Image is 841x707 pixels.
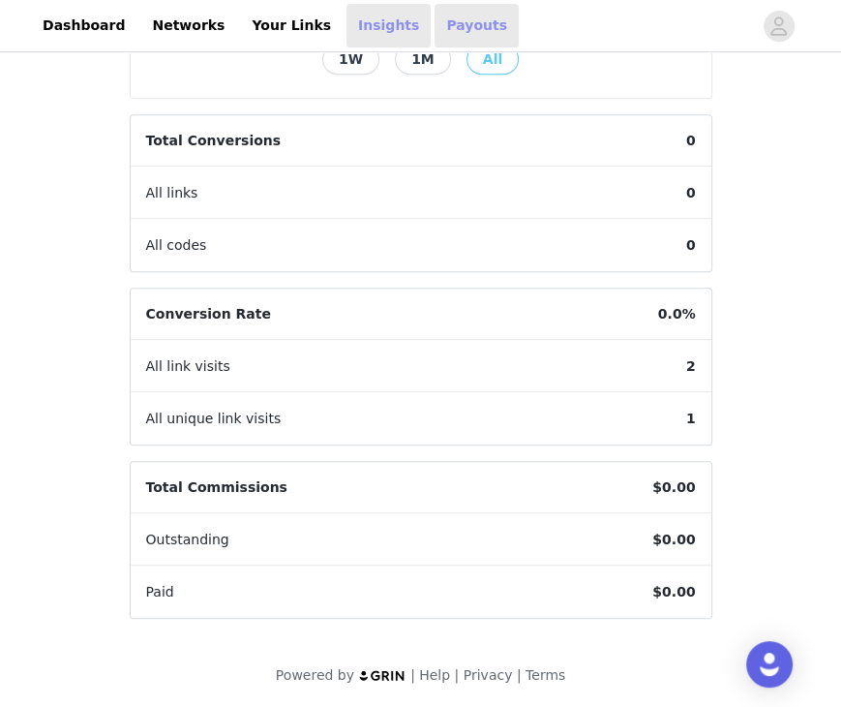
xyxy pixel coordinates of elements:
span: 1 [671,393,711,445]
span: | [517,667,522,683]
span: | [410,667,415,683]
button: 1W [322,44,379,75]
a: Payouts [435,4,519,47]
a: Networks [140,4,236,47]
span: 0 [671,168,711,219]
span: Conversion Rate [131,289,286,340]
a: Terms [526,667,565,683]
span: $0.00 [637,514,710,566]
span: Outstanding [131,514,245,566]
div: Open Intercom Messenger [746,641,793,688]
img: logo [358,669,406,682]
div: avatar [769,11,788,42]
span: 0 [671,115,711,167]
a: Help [419,667,450,683]
span: Total Commissions [131,462,303,513]
span: Powered by [276,667,354,683]
a: Insights [346,4,431,47]
a: Privacy [464,667,513,683]
button: 1M [395,44,451,75]
span: All codes [131,220,223,271]
span: $0.00 [637,567,710,618]
span: Total Conversions [131,115,297,167]
a: Your Links [240,4,343,47]
span: All link visits [131,341,246,392]
span: 0 [671,220,711,271]
span: 0.0% [643,289,711,340]
span: All unique link visits [131,393,297,445]
button: All [466,44,519,75]
span: | [454,667,459,683]
span: All links [131,168,214,219]
span: $0.00 [637,462,710,513]
span: 2 [671,341,711,392]
a: Dashboard [31,4,136,47]
span: Paid [131,567,190,618]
